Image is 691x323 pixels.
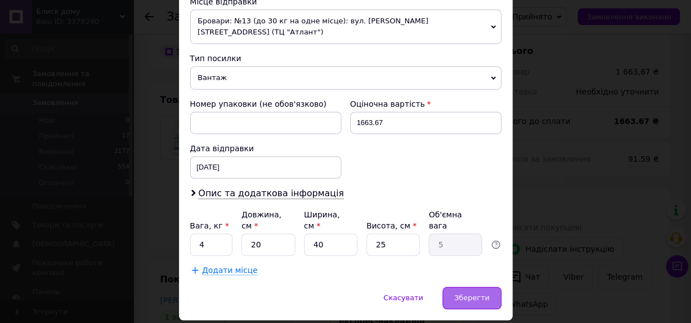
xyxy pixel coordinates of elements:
[190,66,501,90] span: Вантаж
[366,221,416,230] label: Висота, см
[384,294,423,302] span: Скасувати
[202,266,258,275] span: Додати місце
[190,143,341,154] div: Дата відправки
[190,54,241,63] span: Тип посилки
[241,210,281,230] label: Довжина, см
[190,98,341,110] div: Номер упаковки (не обов'язково)
[429,209,482,231] div: Об'ємна вага
[198,188,344,199] span: Опис та додаткова інформація
[304,210,340,230] label: Ширина, см
[350,98,501,110] div: Оціночна вартість
[190,221,229,230] label: Вага, кг
[454,294,489,302] span: Зберегти
[190,9,501,44] span: Бровари: №13 (до 30 кг на одне місце): вул. [PERSON_NAME][STREET_ADDRESS] (ТЦ "Атлант")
